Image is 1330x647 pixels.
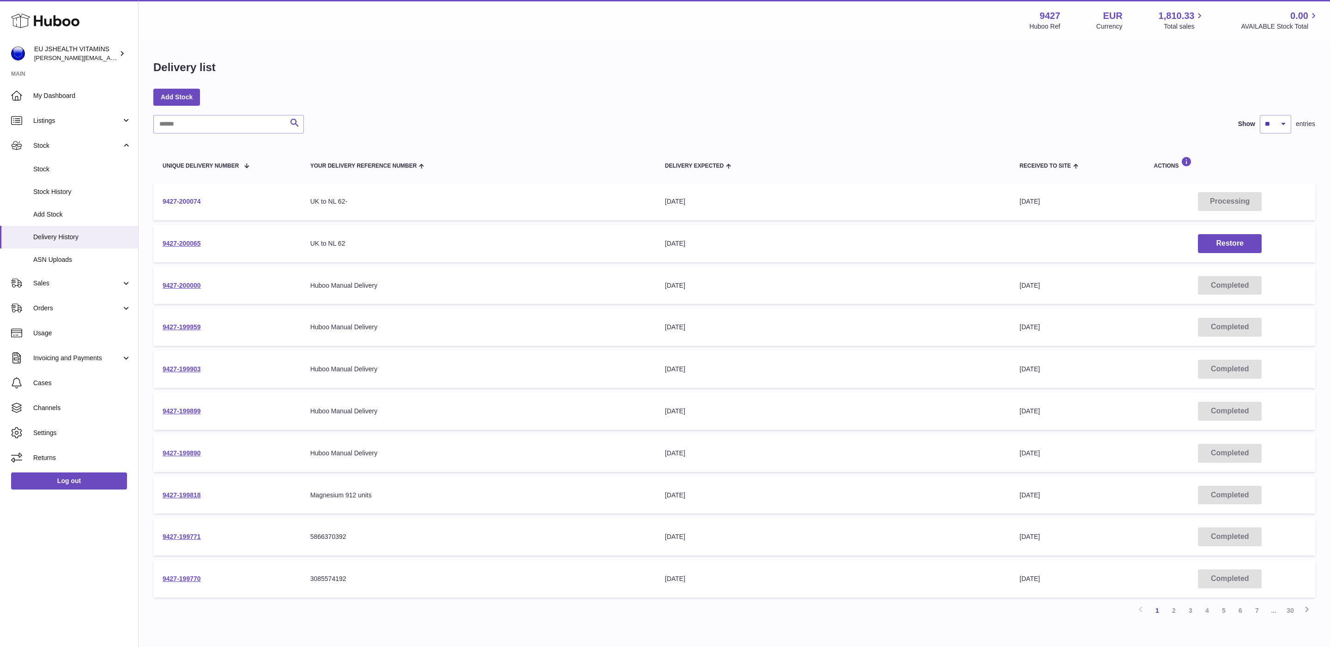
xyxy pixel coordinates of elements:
div: Huboo Manual Delivery [310,449,647,458]
span: [DATE] [1020,282,1040,289]
span: [DATE] [1020,323,1040,331]
button: Restore [1198,234,1262,253]
div: 5866370392 [310,532,647,541]
a: 9427-199899 [163,407,201,415]
a: 0.00 AVAILABLE Stock Total [1241,10,1319,31]
span: Stock [33,141,121,150]
a: 9427-199818 [163,491,201,499]
img: laura@jessicasepel.com [11,47,25,60]
div: [DATE] [665,197,1001,206]
span: Stock History [33,187,131,196]
span: Add Stock [33,210,131,219]
div: [DATE] [665,281,1001,290]
span: [DATE] [1020,198,1040,205]
span: Returns [33,454,131,462]
div: Actions [1154,157,1306,169]
a: 9427-199959 [163,323,201,331]
span: 1,810.33 [1159,10,1195,22]
span: [PERSON_NAME][EMAIL_ADDRESS][DOMAIN_NAME] [34,54,185,61]
div: UK to NL 62 [310,239,647,248]
a: 2 [1166,602,1182,619]
div: Huboo Ref [1029,22,1060,31]
a: 9427-199770 [163,575,201,582]
a: Add Stock [153,89,200,105]
div: [DATE] [665,407,1001,416]
div: [DATE] [665,449,1001,458]
span: Channels [33,404,131,412]
a: 3 [1182,602,1199,619]
span: Your Delivery Reference Number [310,163,417,169]
span: Total sales [1164,22,1205,31]
span: [DATE] [1020,575,1040,582]
span: Listings [33,116,121,125]
span: Delivery History [33,233,131,242]
div: [DATE] [665,239,1001,248]
span: ASN Uploads [33,255,131,264]
span: 0.00 [1290,10,1308,22]
span: Invoicing and Payments [33,354,121,363]
div: 3085574192 [310,574,647,583]
div: [DATE] [665,323,1001,332]
span: entries [1296,120,1315,128]
div: Huboo Manual Delivery [310,407,647,416]
a: 9427-200000 [163,282,201,289]
span: ... [1265,602,1282,619]
a: 1,810.33 Total sales [1159,10,1205,31]
span: Cases [33,379,131,387]
a: 4 [1199,602,1215,619]
a: 7 [1249,602,1265,619]
strong: EUR [1103,10,1122,22]
span: Usage [33,329,131,338]
div: Huboo Manual Delivery [310,365,647,374]
a: 9427-200065 [163,240,201,247]
label: Show [1238,120,1255,128]
div: Huboo Manual Delivery [310,323,647,332]
span: AVAILABLE Stock Total [1241,22,1319,31]
span: Received to Site [1020,163,1071,169]
span: [DATE] [1020,407,1040,415]
div: Huboo Manual Delivery [310,281,647,290]
a: 30 [1282,602,1299,619]
div: UK to NL 62- [310,197,647,206]
span: Unique Delivery Number [163,163,239,169]
span: Sales [33,279,121,288]
span: Settings [33,429,131,437]
span: Orders [33,304,121,313]
a: 9427-200074 [163,198,201,205]
div: EU JSHEALTH VITAMINS [34,45,117,62]
div: [DATE] [665,574,1001,583]
div: [DATE] [665,365,1001,374]
a: 9427-199771 [163,533,201,540]
a: 5 [1215,602,1232,619]
a: 9427-199903 [163,365,201,373]
div: Magnesium 912 units [310,491,647,500]
a: 1 [1149,602,1166,619]
span: [DATE] [1020,365,1040,373]
a: 6 [1232,602,1249,619]
div: [DATE] [665,532,1001,541]
span: [DATE] [1020,533,1040,540]
span: [DATE] [1020,491,1040,499]
span: [DATE] [1020,449,1040,457]
span: My Dashboard [33,91,131,100]
h1: Delivery list [153,60,216,75]
div: Currency [1096,22,1123,31]
span: Delivery Expected [665,163,724,169]
a: 9427-199890 [163,449,201,457]
span: Stock [33,165,131,174]
a: Log out [11,472,127,489]
div: [DATE] [665,491,1001,500]
strong: 9427 [1040,10,1060,22]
